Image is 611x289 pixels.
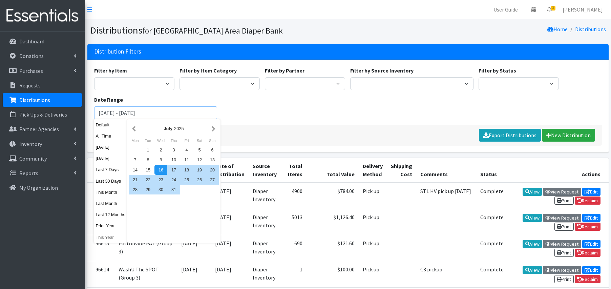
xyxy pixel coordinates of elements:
[193,145,206,155] div: 5
[87,235,114,261] td: 96615
[90,24,345,36] h1: Distributions
[523,240,542,248] a: View
[167,145,180,155] div: 3
[479,66,516,75] label: Filter by Status
[154,155,167,165] div: 9
[359,183,387,209] td: Pick up
[180,136,193,145] div: Friday
[416,158,476,183] th: Comments
[19,97,50,103] p: Distributions
[582,240,601,248] a: Edit
[307,183,359,209] td: $784.00
[476,261,508,287] td: Complete
[575,223,601,231] a: Reclaim
[167,165,180,175] div: 17
[307,158,359,183] th: Total Value
[542,129,595,142] a: New Distribution
[281,261,307,287] td: 1
[142,26,283,36] small: for [GEOGRAPHIC_DATA] Area Diaper Bank
[476,183,508,209] td: Complete
[180,66,237,75] label: Filter by Item Category
[3,137,82,151] a: Inventory
[142,165,154,175] div: 15
[543,266,581,274] a: View Request
[180,175,193,185] div: 25
[154,165,167,175] div: 16
[543,188,581,196] a: View Request
[114,261,177,287] td: WashU The SPOT (Group 3)
[542,3,557,16] a: 2
[211,235,249,261] td: [DATE]
[206,136,219,145] div: Sunday
[3,4,82,27] img: HumanEssentials
[523,188,542,196] a: View
[3,166,82,180] a: Reports
[551,6,555,11] span: 2
[359,261,387,287] td: Pick up
[3,181,82,194] a: My Organization
[154,136,167,145] div: Wednesday
[177,235,211,261] td: [DATE]
[359,235,387,261] td: Pick up
[129,155,142,165] div: 7
[94,96,123,104] label: Date Range
[167,185,180,194] div: 31
[479,129,541,142] a: Export Distributions
[94,66,127,75] label: Filter by Item
[523,214,542,222] a: View
[142,155,154,165] div: 8
[281,209,307,235] td: 5013
[249,235,281,261] td: Diaper Inventory
[19,126,59,132] p: Partner Agencies
[142,136,154,145] div: Tuesday
[87,209,114,235] td: 96617
[416,183,476,209] td: STL HV pick up [DATE]
[167,136,180,145] div: Thursday
[94,199,127,208] button: Last Month
[174,126,184,131] span: 2025
[307,235,359,261] td: $121.60
[94,120,127,130] button: Default
[87,183,114,209] td: 96619
[3,93,82,107] a: Distributions
[575,26,606,33] a: Distributions
[211,261,249,287] td: [DATE]
[180,155,193,165] div: 11
[582,188,601,196] a: Edit
[87,261,114,287] td: 96614
[211,183,249,209] td: [DATE]
[3,108,82,121] a: Pick Ups & Deliveries
[19,53,44,59] p: Donations
[211,158,249,183] th: Date of Distribution
[94,153,127,163] button: [DATE]
[488,3,523,16] a: User Guide
[554,249,574,257] a: Print
[3,49,82,63] a: Donations
[129,185,142,194] div: 28
[575,197,601,205] a: Reclaim
[206,175,219,185] div: 27
[94,232,127,242] button: This Year
[3,35,82,48] a: Dashboard
[249,261,281,287] td: Diaper Inventory
[554,197,574,205] a: Print
[114,235,177,261] td: Pattonville PAT (Group 3)
[177,261,211,287] td: [DATE]
[154,145,167,155] div: 2
[249,209,281,235] td: Diaper Inventory
[281,235,307,261] td: 690
[249,158,281,183] th: Source Inventory
[575,249,601,257] a: Reclaim
[19,67,43,74] p: Purchases
[94,187,127,197] button: This Month
[94,210,127,220] button: Last 12 Months
[206,155,219,165] div: 13
[387,158,416,183] th: Shipping Cost
[129,136,142,145] div: Monday
[582,266,601,274] a: Edit
[164,126,172,131] strong: July
[3,122,82,136] a: Partner Agencies
[19,38,44,45] p: Dashboard
[416,261,476,287] td: C3 pickup
[554,223,574,231] a: Print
